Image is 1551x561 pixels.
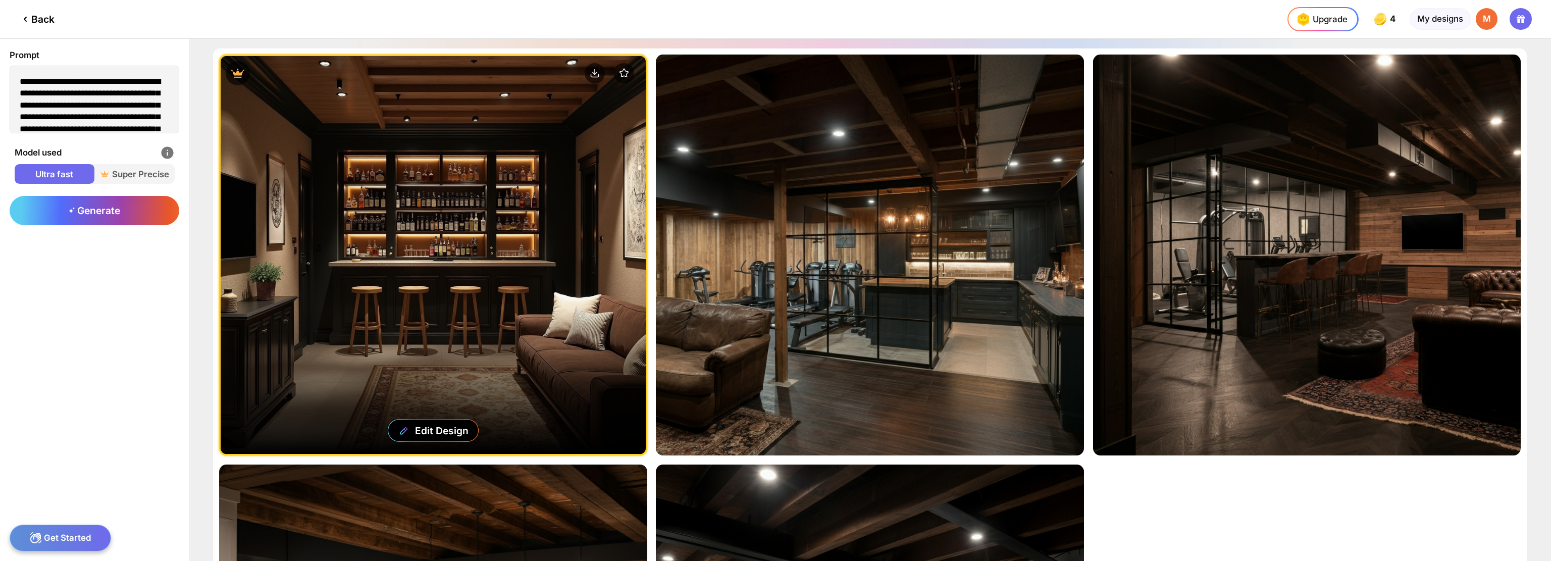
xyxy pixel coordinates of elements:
[415,425,469,437] div: Edit Design
[15,168,94,180] span: Ultra fast
[1294,10,1348,29] div: Upgrade
[94,168,174,180] span: Super Precise
[1390,14,1398,24] span: 4
[1410,8,1471,30] div: My designs
[1476,8,1497,30] div: M
[1294,10,1313,29] img: upgrade-nav-btn-icon.gif
[15,145,175,160] div: Model used
[19,13,55,25] div: Back
[10,525,111,551] div: Get Started
[10,48,179,62] div: Prompt
[69,205,120,217] span: Generate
